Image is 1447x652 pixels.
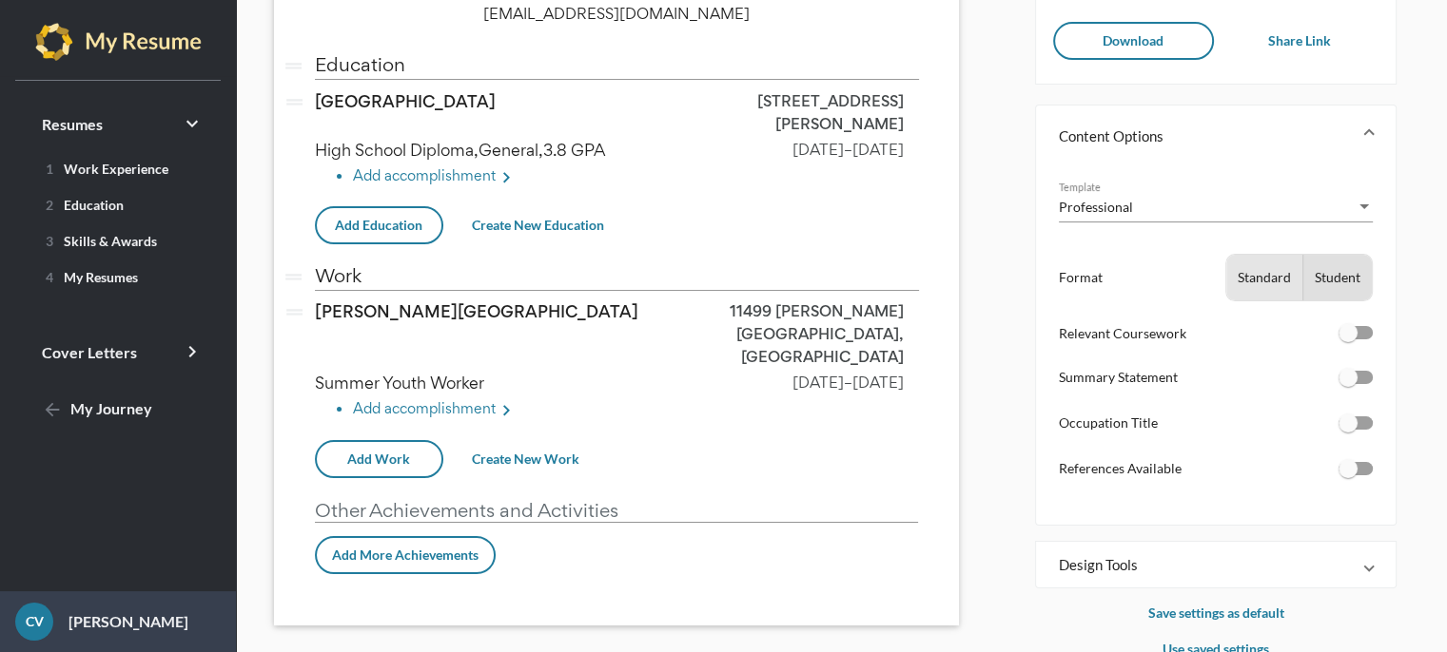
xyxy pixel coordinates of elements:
img: my-resume-light.png [35,23,202,61]
mat-icon: arrow_back [42,399,65,422]
li: Summary Statement [1059,366,1373,405]
i: drag_handle [283,300,306,324]
button: Standard [1226,255,1302,300]
button: Add Work [315,440,443,478]
span: 11499 [PERSON_NAME] [GEOGRAPHIC_DATA], [GEOGRAPHIC_DATA] [730,300,904,368]
span: My Journey [42,399,152,417]
li: References Available [1059,457,1373,496]
span: Download [1103,32,1163,48]
span: 4 [46,269,53,285]
div: Content Options [1036,166,1396,525]
span: Skills & Awards [38,233,157,249]
span: Add Education [335,217,422,233]
span: [DATE] [852,373,904,393]
span: 3 [46,233,53,249]
p: Save settings as default [1035,602,1397,624]
li: Add accomplishment [353,165,919,190]
a: My Journey [23,387,213,432]
span: – [844,140,852,160]
span: – [844,373,852,393]
mat-icon: keyboard_arrow_right [496,400,518,423]
mat-expansion-panel-header: Design Tools [1036,542,1396,587]
span: [DATE] [852,140,904,160]
button: Download [1053,22,1214,60]
i: drag_handle [282,265,305,289]
button: Share Link [1221,22,1379,60]
mat-panel-title: Design Tools [1059,555,1350,574]
button: Add Education [315,206,443,244]
a: 4My Resumes [23,261,213,292]
span: Add More Achievements [332,547,479,563]
span: [DATE] [792,140,844,160]
span: [DATE] [792,373,844,393]
span: My Resumes [38,269,138,285]
a: 3Skills & Awards [23,225,213,256]
span: [GEOGRAPHIC_DATA] [315,90,496,113]
span: [EMAIL_ADDRESS][DOMAIN_NAME] [483,4,750,24]
li: Occupation Title [1059,412,1373,451]
a: 1Work Experience [23,153,213,183]
button: Add More Achievements [315,536,496,574]
mat-expansion-panel-header: Content Options [1036,105,1396,166]
li: Relevant Coursework [1059,321,1373,346]
button: Student [1303,255,1372,300]
div: CV [15,603,53,641]
span: Share Link [1268,32,1331,48]
span: General, [479,139,543,161]
button: Create New Education [457,208,619,242]
li: Format [1059,254,1373,301]
span: Professional [1059,199,1133,215]
span: 1 [46,161,53,177]
span: 3.8 GPA [543,139,605,161]
i: drag_handle [283,90,306,114]
mat-icon: keyboard_arrow_right [496,167,518,190]
span: 2 [46,197,53,213]
span: Work Experience [38,161,168,177]
i: drag_handle [282,54,305,78]
span: Add Work [347,451,410,467]
i: keyboard_arrow_right [181,112,204,135]
span: Education [38,197,124,213]
p: Other Achievements and Activities [315,499,919,523]
span: Cover Letters [42,343,137,361]
mat-select: Template [1059,197,1373,217]
span: [STREET_ADDRESS][PERSON_NAME] [757,90,904,135]
li: Add accomplishment [353,398,919,423]
span: [PERSON_NAME][GEOGRAPHIC_DATA] [315,300,638,323]
span: Resumes [42,115,103,133]
span: Create New Education [472,217,604,233]
span: High School Diploma, [315,139,613,161]
span: Create New Work [472,451,579,467]
p: [PERSON_NAME] [53,610,188,633]
span: Summer Youth Worker [315,372,492,393]
mat-panel-title: Content Options [1059,126,1350,145]
a: 2Education [23,189,213,220]
button: Create New Work [457,442,595,476]
i: keyboard_arrow_right [181,340,204,363]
